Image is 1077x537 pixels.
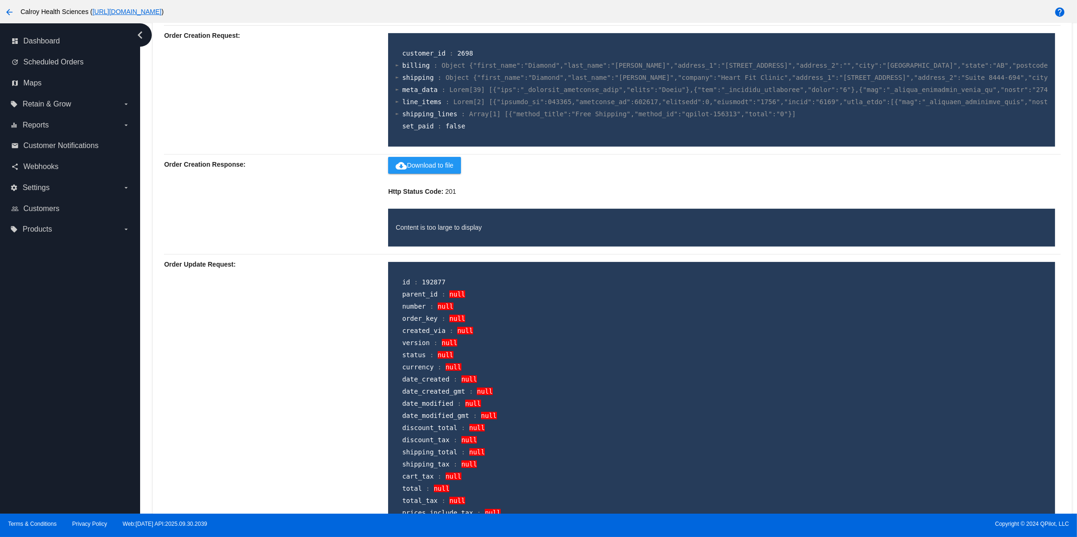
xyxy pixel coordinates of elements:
[422,278,446,286] span: 192877
[434,485,450,492] span: null
[546,521,1069,527] span: Copyright © 2024 QPilot, LLC
[23,58,84,66] span: Scheduled Orders
[10,226,18,233] i: local_offer
[461,448,465,456] span: :
[1054,7,1065,18] mat-icon: help
[469,448,485,456] span: null
[133,28,148,42] i: chevron_left
[402,448,457,456] span: shipping_total
[402,436,449,444] span: discount_tax
[23,37,60,45] span: Dashboard
[23,141,99,150] span: Customer Notifications
[402,339,430,346] span: version
[396,223,1048,233] p: Content is too large to display
[461,424,465,431] span: :
[11,163,19,170] i: share
[442,315,446,322] span: :
[402,98,441,106] span: line_items
[438,122,441,130] span: :
[11,34,130,49] a: dashboard Dashboard
[388,188,443,195] strong: Http Status Code:
[23,79,42,87] span: Maps
[473,412,477,419] span: :
[465,400,481,407] span: null
[442,290,446,298] span: :
[402,375,449,383] span: date_created
[122,226,130,233] i: arrow_drop_down
[122,184,130,191] i: arrow_drop_down
[21,8,164,15] span: Calroy Health Sciences ( )
[11,201,130,216] a: people_outline Customers
[461,110,465,118] span: :
[453,436,457,444] span: :
[22,184,50,192] span: Settings
[445,188,456,195] span: 201
[446,98,449,106] span: :
[11,142,19,149] i: email
[11,76,130,91] a: map Maps
[23,163,58,171] span: Webhooks
[469,424,485,431] span: null
[430,351,433,359] span: :
[426,485,430,492] span: :
[477,388,493,395] span: null
[123,521,207,527] a: Web:[DATE] API:2025.09.30.2039
[442,497,446,504] span: :
[11,138,130,153] a: email Customer Notifications
[10,184,18,191] i: settings
[438,303,453,310] span: null
[402,351,426,359] span: status
[164,254,388,274] p: Order Update Request:
[92,8,162,15] a: [URL][DOMAIN_NAME]
[11,205,19,212] i: people_outline
[446,363,461,371] span: null
[402,62,430,69] span: billing
[446,122,465,130] span: false
[477,509,481,516] span: :
[402,303,426,310] span: number
[449,49,453,57] span: :
[402,74,433,81] span: shipping
[11,159,130,174] a: share Webhooks
[442,86,446,93] span: :
[446,473,461,480] span: null
[449,290,465,298] span: null
[402,460,449,468] span: shipping_tax
[402,388,465,395] span: date_created_gmt
[485,509,501,516] span: null
[457,49,473,57] span: 2698
[122,121,130,129] i: arrow_drop_down
[10,100,18,108] i: local_offer
[22,225,52,233] span: Products
[402,412,469,419] span: date_modified_gmt
[461,460,477,468] span: null
[402,509,473,516] span: prices_include_tax
[457,400,461,407] span: :
[22,121,49,129] span: Reports
[461,436,477,444] span: null
[461,375,477,383] span: null
[72,521,107,527] a: Privacy Policy
[438,74,441,81] span: :
[449,315,465,322] span: null
[402,363,433,371] span: currency
[402,86,438,93] span: meta_data
[11,58,19,66] i: update
[11,55,130,70] a: update Scheduled Orders
[453,460,457,468] span: :
[396,160,407,171] mat-icon: cloud_download
[469,388,473,395] span: :
[430,303,433,310] span: :
[453,375,457,383] span: :
[449,497,465,504] span: null
[11,79,19,87] i: map
[402,497,438,504] span: total_tax
[164,155,388,174] p: Order Creation Response:
[11,37,19,45] i: dashboard
[442,339,458,346] span: null
[402,315,438,322] span: order_key
[10,121,18,129] i: equalizer
[402,473,433,480] span: cart_tax
[438,473,441,480] span: :
[434,339,438,346] span: :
